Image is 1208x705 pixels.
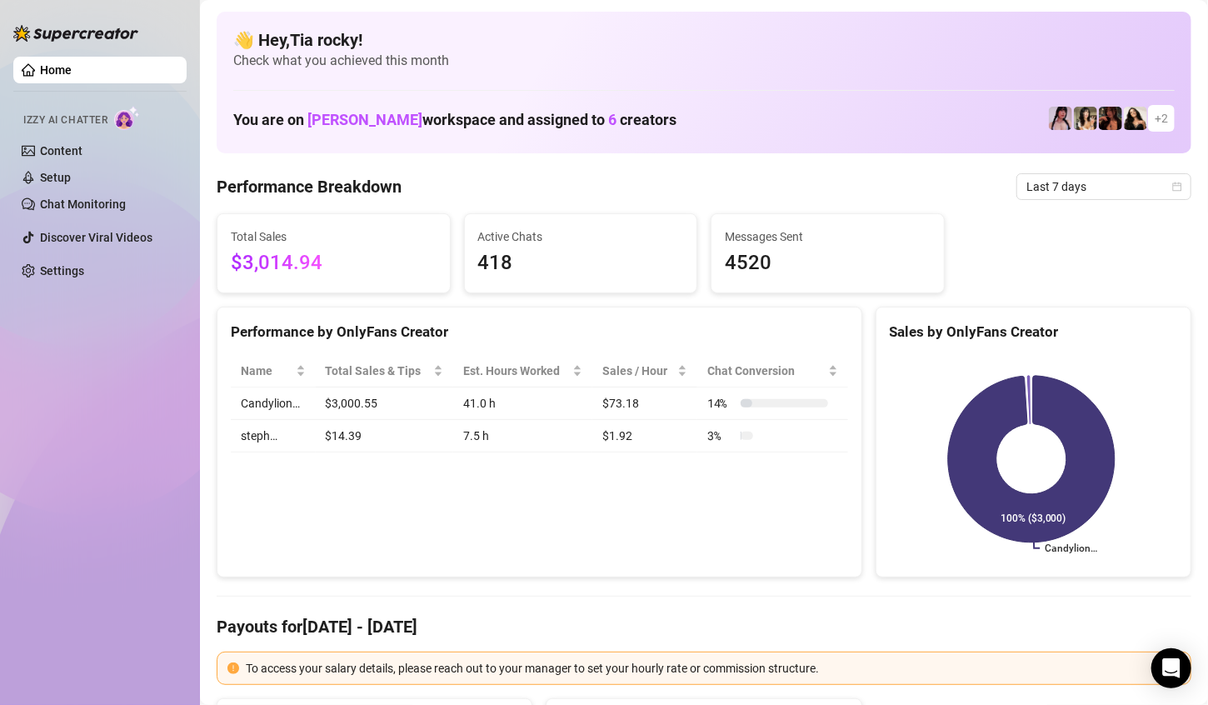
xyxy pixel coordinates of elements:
[592,420,697,452] td: $1.92
[602,362,674,380] span: Sales / Hour
[217,615,1191,638] h4: Payouts for [DATE] - [DATE]
[697,355,848,387] th: Chat Conversion
[478,247,684,279] span: 418
[316,355,454,387] th: Total Sales & Tips
[592,387,697,420] td: $73.18
[217,175,402,198] h4: Performance Breakdown
[114,106,140,130] img: AI Chatter
[463,362,569,380] div: Est. Hours Worked
[707,362,825,380] span: Chat Conversion
[725,247,931,279] span: 4520
[453,387,592,420] td: 41.0 h
[231,420,316,452] td: steph…
[231,321,848,343] div: Performance by OnlyFans Creator
[307,111,422,128] span: [PERSON_NAME]
[1151,648,1191,688] div: Open Intercom Messenger
[1074,107,1097,130] img: Candylion
[1172,182,1182,192] span: calendar
[1049,107,1072,130] img: cyber
[231,387,316,420] td: Candylion…
[231,247,437,279] span: $3,014.94
[23,112,107,128] span: Izzy AI Chatter
[592,355,697,387] th: Sales / Hour
[40,231,152,244] a: Discover Viral Videos
[890,321,1177,343] div: Sales by OnlyFans Creator
[707,394,734,412] span: 14 %
[1045,542,1097,554] text: Candylion…
[233,28,1175,52] h4: 👋 Hey, Tia rocky !
[241,362,292,380] span: Name
[1026,174,1181,199] span: Last 7 days
[453,420,592,452] td: 7.5 h
[13,25,138,42] img: logo-BBDzfeDw.svg
[231,355,316,387] th: Name
[40,197,126,211] a: Chat Monitoring
[40,144,82,157] a: Content
[316,387,454,420] td: $3,000.55
[707,427,734,445] span: 3 %
[40,63,72,77] a: Home
[316,420,454,452] td: $14.39
[40,264,84,277] a: Settings
[326,362,431,380] span: Total Sales & Tips
[231,227,437,246] span: Total Sales
[725,227,931,246] span: Messages Sent
[608,111,616,128] span: 6
[1155,109,1168,127] span: + 2
[227,662,239,674] span: exclamation-circle
[478,227,684,246] span: Active Chats
[233,52,1175,70] span: Check what you achieved this month
[246,659,1181,677] div: To access your salary details, please reach out to your manager to set your hourly rate or commis...
[1099,107,1122,130] img: steph
[1124,107,1147,130] img: mads
[40,171,71,184] a: Setup
[233,111,676,129] h1: You are on workspace and assigned to creators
